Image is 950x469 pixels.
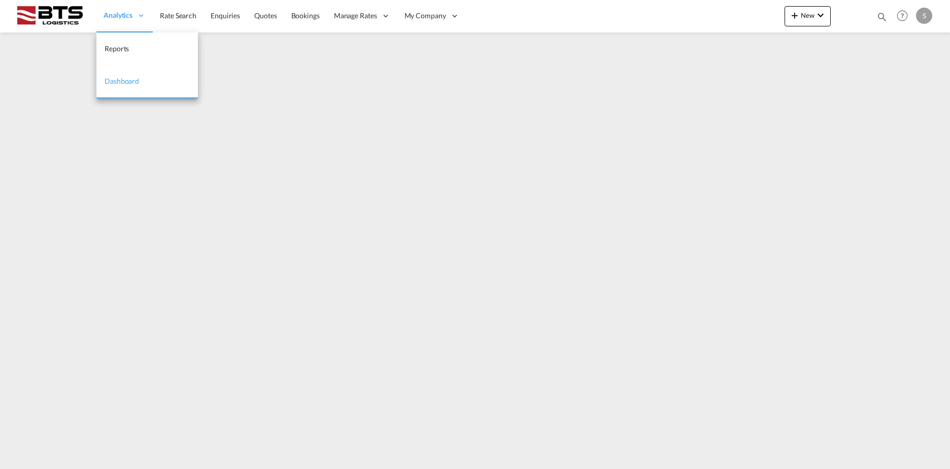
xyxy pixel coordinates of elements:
[876,11,888,26] div: icon-magnify
[876,11,888,22] md-icon: icon-magnify
[916,8,932,24] div: S
[291,11,320,20] span: Bookings
[789,11,827,19] span: New
[104,10,132,20] span: Analytics
[789,9,801,21] md-icon: icon-plus 400-fg
[105,77,139,85] span: Dashboard
[15,5,84,27] img: cdcc71d0be7811ed9adfbf939d2aa0e8.png
[815,9,827,21] md-icon: icon-chevron-down
[211,11,240,20] span: Enquiries
[894,7,911,24] span: Help
[785,6,831,26] button: icon-plus 400-fgNewicon-chevron-down
[404,11,446,21] span: My Company
[96,32,198,65] a: Reports
[160,11,196,20] span: Rate Search
[105,44,129,53] span: Reports
[254,11,277,20] span: Quotes
[334,11,377,21] span: Manage Rates
[894,7,916,25] div: Help
[96,65,198,98] a: Dashboard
